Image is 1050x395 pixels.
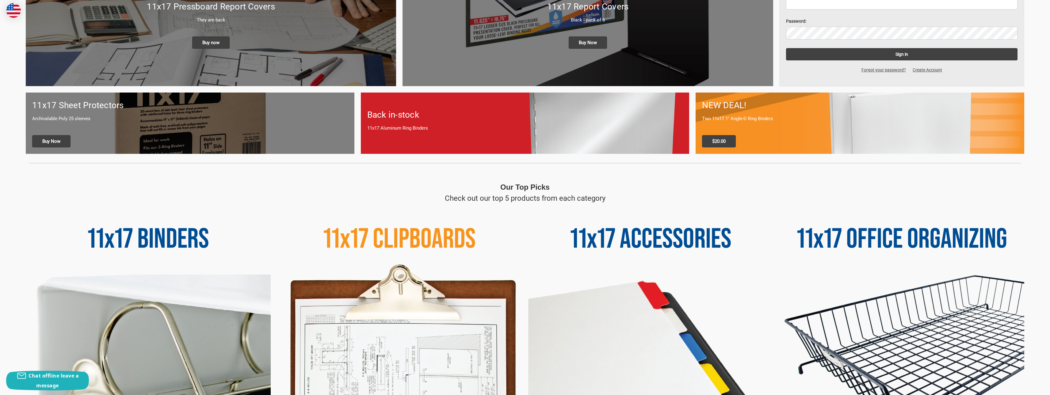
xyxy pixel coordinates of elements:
span: Buy Now [569,36,607,49]
h1: 11x17 Sheet Protectors [32,99,348,112]
span: Buy now [192,36,230,49]
p: Two 11x17 1" Angle-D Ring Binders [702,115,1018,122]
p: Black - pack of 6 [409,17,766,24]
iframe: Google Customer Reviews [999,378,1050,395]
p: 11x17 Aluminum Ring Binders [367,125,683,132]
a: Back in-stock 11x17 Aluminum Ring Binders [361,93,689,154]
img: duty and tax information for United States [6,3,21,18]
a: 11x17 sheet protectors 11x17 Sheet Protectors Archivalable Poly 25 sleeves Buy Now [26,93,354,154]
label: Password: [786,18,1018,25]
a: Create Account [909,67,945,73]
p: They are back [32,17,390,24]
h1: 11x17 Report Covers [409,0,766,13]
p: Check out our top 5 products from each category [445,193,605,204]
h1: NEW DEAL! [702,99,1018,112]
h1: 11x17 Pressboard Report Covers [32,0,390,13]
p: Archivalable Poly 25 sleeves [32,115,348,122]
h1: Back in-stock [367,108,683,121]
span: Buy Now [32,135,71,147]
a: Forgot your password? [858,67,909,73]
p: Our Top Picks [500,182,550,193]
span: $20.00 [702,135,736,147]
button: Chat offline leave a message [6,371,89,390]
input: Sign in [786,48,1018,60]
a: 11x17 Binder 2-pack only $20.00 NEW DEAL! Two 11x17 1" Angle-D Ring Binders $20.00 [696,93,1024,154]
span: Chat offline leave a message [29,372,79,389]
